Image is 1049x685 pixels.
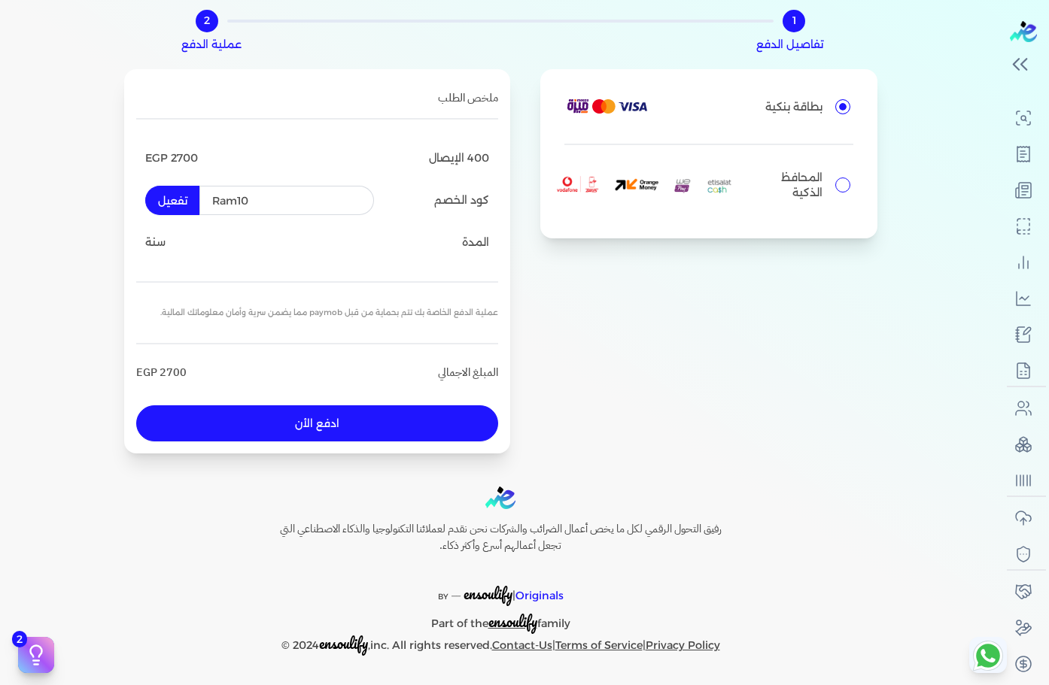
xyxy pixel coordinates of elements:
div: 2 [196,10,218,32]
h5: ملخص الطلب [438,90,498,107]
img: logo [485,486,515,510]
a: Terms of Service [555,638,643,652]
span: ensoulify [488,610,537,633]
p: Part of the family [248,606,753,634]
p: عملية الدفع [181,35,242,55]
p: المدة [462,233,489,253]
p: كود الخصم [434,191,489,211]
span: Originals [515,589,564,602]
div: 1 [783,10,805,32]
button: 2 [18,637,54,673]
span: ensoulify [319,632,368,655]
button: تفعيل [145,186,199,214]
p: بطاقة بنكية [660,99,822,114]
img: visaCard [567,99,647,114]
p: عملية الدفع الخاصة بك تتم بحماية من قبل paymob مما يضمن سرية وأمان معلوماتك المالية. [136,294,498,332]
p: 400 الإيصال [429,149,489,168]
a: ensoulify [488,617,537,630]
sup: __ [452,587,461,597]
input: بطاقة بنكيةvisaCard [835,99,850,114]
p: المحافظ الذكية [752,170,822,200]
a: Privacy Policy [646,638,720,652]
button: ادفع الأن [136,405,498,441]
h5: المبلغ الاجمالي [438,365,498,381]
span: 2 [12,631,27,647]
span: ensoulify [464,582,512,605]
input: المحافظ الذكيةwallets [835,177,850,192]
p: © 2024 ,inc. All rights reserved. | | [248,634,753,656]
h6: رفيق التحول الرقمي لكل ما يخص أعمال الضرائب والشركات نحن نقدم لعملائنا التكنولوجيا والذكاء الاصطن... [248,521,753,553]
p: سنة [145,233,166,253]
img: wallets [557,162,740,208]
span: BY [438,592,448,602]
p: EGP 2700 [145,149,198,168]
p: تفاصيل الدفع [756,35,823,55]
h5: EGP 2700 [136,365,187,381]
p: | [248,566,753,607]
a: Contact-Us [492,638,552,652]
img: logo [1010,21,1037,42]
